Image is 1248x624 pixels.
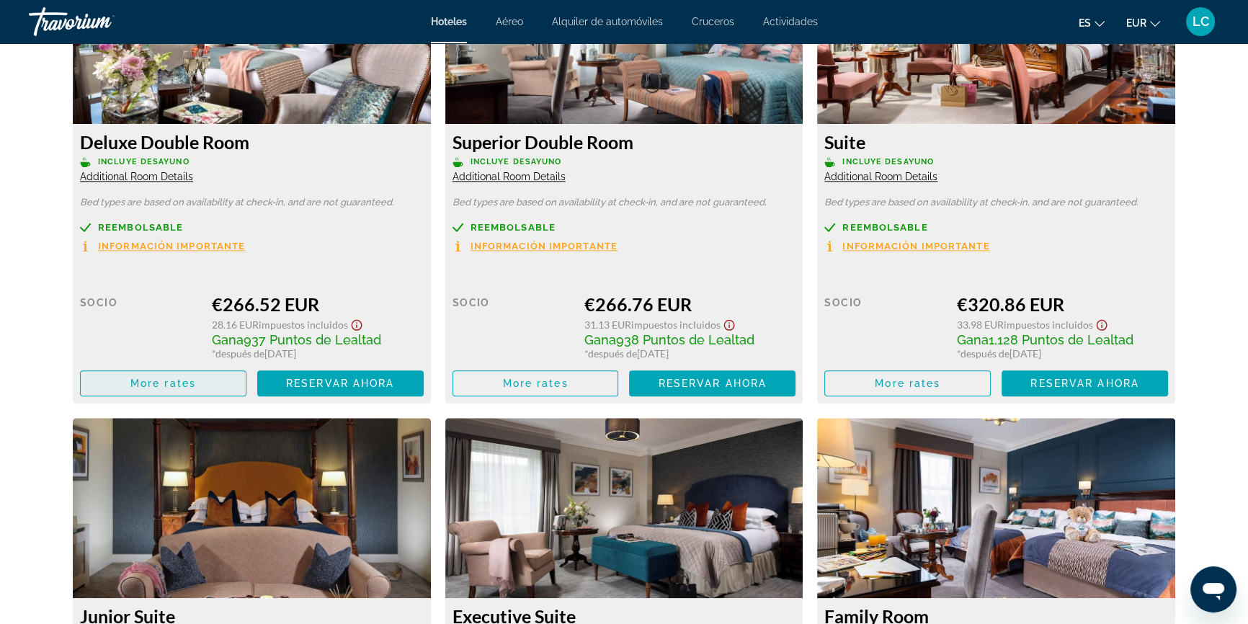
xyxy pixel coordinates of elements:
[286,378,394,389] span: Reservar ahora
[80,197,424,208] p: Bed types are based on availability at check-in, and are not guaranteed.
[453,171,566,182] span: Additional Room Details
[80,222,424,233] a: Reembolsable
[503,378,569,389] span: More rates
[957,347,1168,360] div: * [DATE]
[471,223,556,232] span: Reembolsable
[257,370,424,396] button: Reservar ahora
[631,318,721,331] span: Impuestos incluidos
[842,241,989,251] span: Información importante
[453,240,618,252] button: Información importante
[1002,370,1168,396] button: Reservar ahora
[212,318,259,331] span: 28.16 EUR
[584,318,631,331] span: 31.13 EUR
[957,293,1168,315] div: €320.86 EUR
[584,293,795,315] div: €266.76 EUR
[584,347,795,360] div: * [DATE]
[616,332,754,347] span: 938 Puntos de Lealtad
[960,347,1009,360] span: después de
[1193,14,1209,29] span: LC
[259,318,348,331] span: Impuestos incluidos
[842,223,927,232] span: Reembolsable
[1004,318,1093,331] span: Impuestos incluidos
[824,131,1168,153] h3: Suite
[1126,12,1160,33] button: Change currency
[215,347,264,360] span: después de
[1030,378,1138,389] span: Reservar ahora
[453,131,796,153] h3: Superior Double Room
[244,332,381,347] span: 937 Puntos de Lealtad
[1079,12,1105,33] button: Change language
[73,418,431,598] img: ca11ef20-8007-493e-af2b-2ca033ddbbf1.jpeg
[659,378,767,389] span: Reservar ahora
[957,332,989,347] span: Gana
[445,418,803,598] img: fb4171fe-33d0-471e-b289-3283d684a680.jpeg
[629,370,795,396] button: Reservar ahora
[496,16,523,27] a: Aéreo
[817,418,1175,598] img: a4352691-b790-4e6b-8549-871d6ce24a8e.jpeg
[824,197,1168,208] p: Bed types are based on availability at check-in, and are not guaranteed.
[80,171,193,182] span: Additional Room Details
[80,131,424,153] h3: Deluxe Double Room
[842,157,934,166] span: Incluye desayuno
[584,332,616,347] span: Gana
[471,241,618,251] span: Información importante
[721,315,738,331] button: Show Taxes and Fees disclaimer
[98,241,245,251] span: Información importante
[98,223,183,232] span: Reembolsable
[588,347,637,360] span: después de
[824,240,989,252] button: Información importante
[824,222,1168,233] a: Reembolsable
[824,171,937,182] span: Additional Room Details
[1093,315,1110,331] button: Show Taxes and Fees disclaimer
[824,293,945,360] div: Socio
[471,157,562,166] span: Incluye desayuno
[989,332,1133,347] span: 1,128 Puntos de Lealtad
[453,370,619,396] button: More rates
[1079,17,1091,29] span: es
[453,222,796,233] a: Reembolsable
[824,370,991,396] button: More rates
[1126,17,1146,29] span: EUR
[453,197,796,208] p: Bed types are based on availability at check-in, and are not guaranteed.
[130,378,196,389] span: More rates
[692,16,734,27] a: Cruceros
[98,157,190,166] span: Incluye desayuno
[1182,6,1219,37] button: User Menu
[431,16,467,27] a: Hoteles
[957,318,1004,331] span: 33.98 EUR
[212,332,244,347] span: Gana
[763,16,818,27] a: Actividades
[80,240,245,252] button: Información importante
[875,378,940,389] span: More rates
[552,16,663,27] a: Alquiler de automóviles
[348,315,365,331] button: Show Taxes and Fees disclaimer
[1190,566,1236,612] iframe: Botón para iniciar la ventana de mensajería
[80,293,201,360] div: Socio
[212,293,423,315] div: €266.52 EUR
[453,293,574,360] div: Socio
[29,3,173,40] a: Travorium
[212,347,423,360] div: * [DATE]
[80,370,246,396] button: More rates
